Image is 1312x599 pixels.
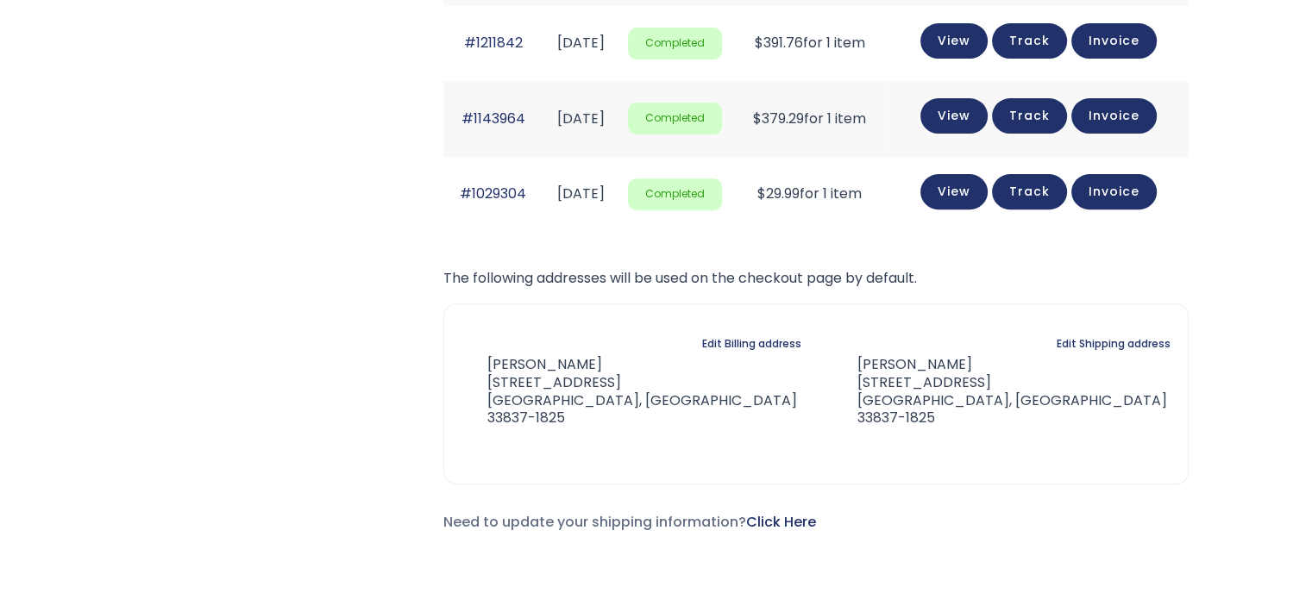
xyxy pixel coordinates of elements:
td: for 1 item [731,157,888,232]
time: [DATE] [557,33,605,53]
a: #1143964 [461,109,524,128]
span: $ [757,184,766,203]
a: Click Here [746,512,816,532]
a: #1211842 [463,33,522,53]
p: The following addresses will be used on the checkout page by default. [443,266,1189,290]
span: 391.76 [755,33,803,53]
a: Invoice [1071,98,1157,134]
a: #1029304 [460,184,526,203]
time: [DATE] [557,184,605,203]
span: $ [755,33,763,53]
a: View [920,98,988,134]
span: 379.29 [753,109,804,128]
td: for 1 item [731,6,888,81]
a: Invoice [1071,174,1157,209]
address: [PERSON_NAME] [STREET_ADDRESS] [GEOGRAPHIC_DATA], [GEOGRAPHIC_DATA] 33837-1825 [461,356,802,427]
a: Track [992,98,1067,134]
span: Completed [628,28,722,59]
a: Edit Shipping address [1057,332,1171,356]
time: [DATE] [557,109,605,128]
td: for 1 item [731,81,888,156]
a: View [920,174,988,209]
a: Edit Billing address [702,332,801,356]
a: Track [992,174,1067,209]
span: Completed [628,178,722,210]
a: Track [992,23,1067,59]
address: [PERSON_NAME] [STREET_ADDRESS] [GEOGRAPHIC_DATA], [GEOGRAPHIC_DATA] 33837-1825 [830,356,1171,427]
span: 29.99 [757,184,800,203]
span: $ [753,109,762,128]
a: View [920,23,988,59]
span: Completed [628,103,722,134]
a: Invoice [1071,23,1157,59]
span: Need to update your shipping information? [443,512,816,532]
